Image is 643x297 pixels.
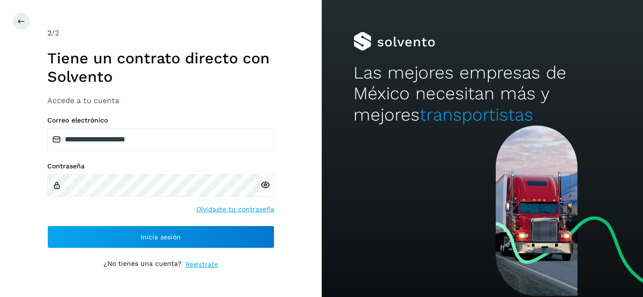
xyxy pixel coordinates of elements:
[420,105,533,125] span: transportistas
[47,162,274,170] label: Contraseña
[185,260,218,270] a: Regístrate
[196,204,274,214] a: Olvidaste tu contraseña
[47,96,274,105] h3: Accede a tu cuenta
[47,226,274,248] button: Inicia sesión
[47,27,274,39] div: /2
[141,234,181,240] span: Inicia sesión
[353,62,611,125] h2: Las mejores empresas de México necesitan más y mejores
[104,260,182,270] p: ¿No tienes una cuenta?
[47,49,274,86] h1: Tiene un contrato directo con Solvento
[47,28,52,37] span: 2
[47,116,274,124] label: Correo electrónico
